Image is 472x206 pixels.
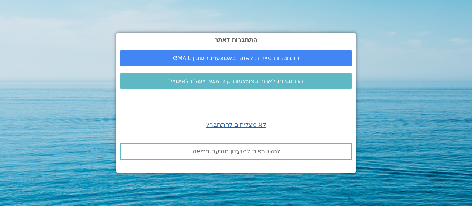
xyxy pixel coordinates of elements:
[169,78,303,84] span: התחברות לאתר באמצעות קוד אשר יישלח לאימייל
[120,73,352,89] a: התחברות לאתר באמצעות קוד אשר יישלח לאימייל
[192,148,280,155] span: להצטרפות למועדון תודעה בריאה
[120,36,352,43] h2: התחברות לאתר
[206,121,266,129] a: לא מצליחים להתחבר?
[120,143,352,160] a: להצטרפות למועדון תודעה בריאה
[173,55,299,62] span: התחברות מיידית לאתר באמצעות חשבון GMAIL
[120,50,352,66] a: התחברות מיידית לאתר באמצעות חשבון GMAIL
